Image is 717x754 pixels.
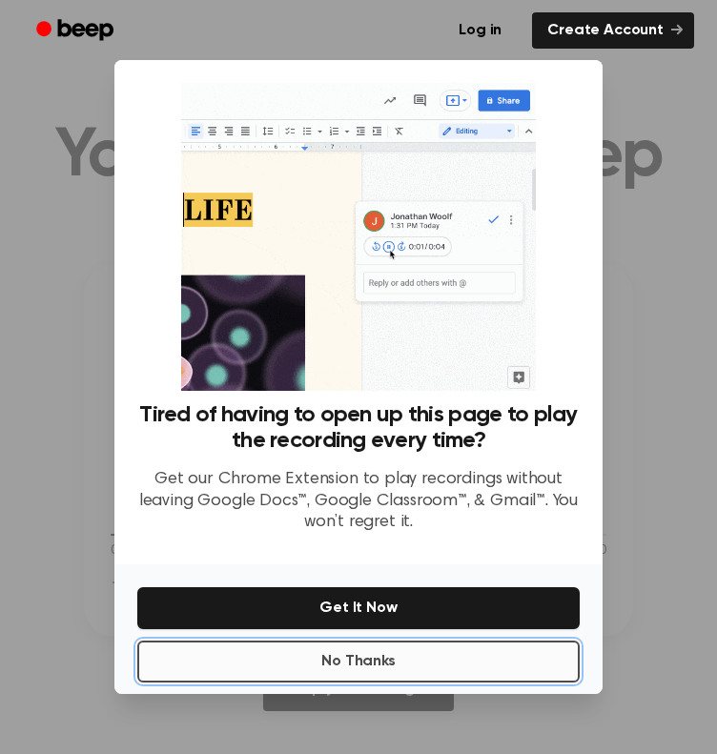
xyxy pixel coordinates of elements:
[137,402,580,454] h3: Tired of having to open up this page to play the recording every time?
[440,9,521,52] a: Log in
[137,469,580,534] p: Get our Chrome Extension to play recordings without leaving Google Docs™, Google Classroom™, & Gm...
[137,641,580,683] button: No Thanks
[137,587,580,629] button: Get It Now
[23,12,131,50] a: Beep
[181,83,535,391] img: Beep extension in action
[532,12,694,49] a: Create Account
